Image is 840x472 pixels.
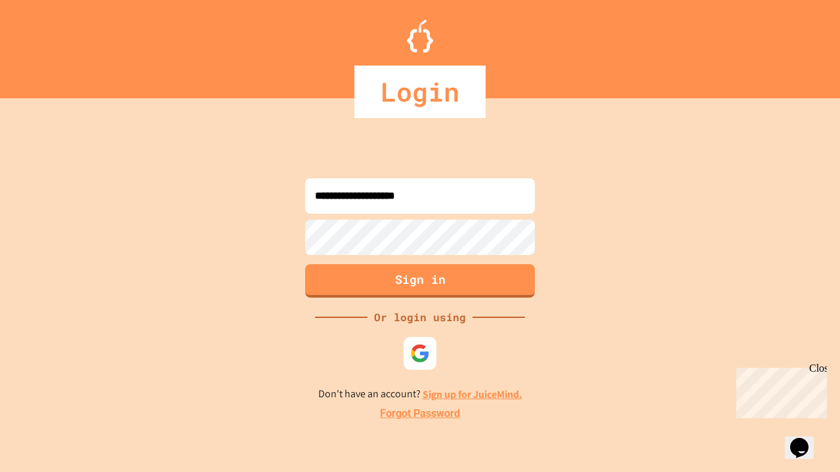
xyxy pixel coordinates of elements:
div: Or login using [367,309,472,325]
iframe: chat widget [731,363,827,418]
p: Don't have an account? [318,386,522,403]
a: Sign up for JuiceMind. [423,387,522,401]
button: Sign in [305,264,535,298]
img: Logo.svg [407,20,433,52]
div: Chat with us now!Close [5,5,91,83]
div: Login [354,66,486,118]
img: google-icon.svg [410,344,430,363]
iframe: chat widget [785,420,827,459]
a: Forgot Password [380,406,460,422]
